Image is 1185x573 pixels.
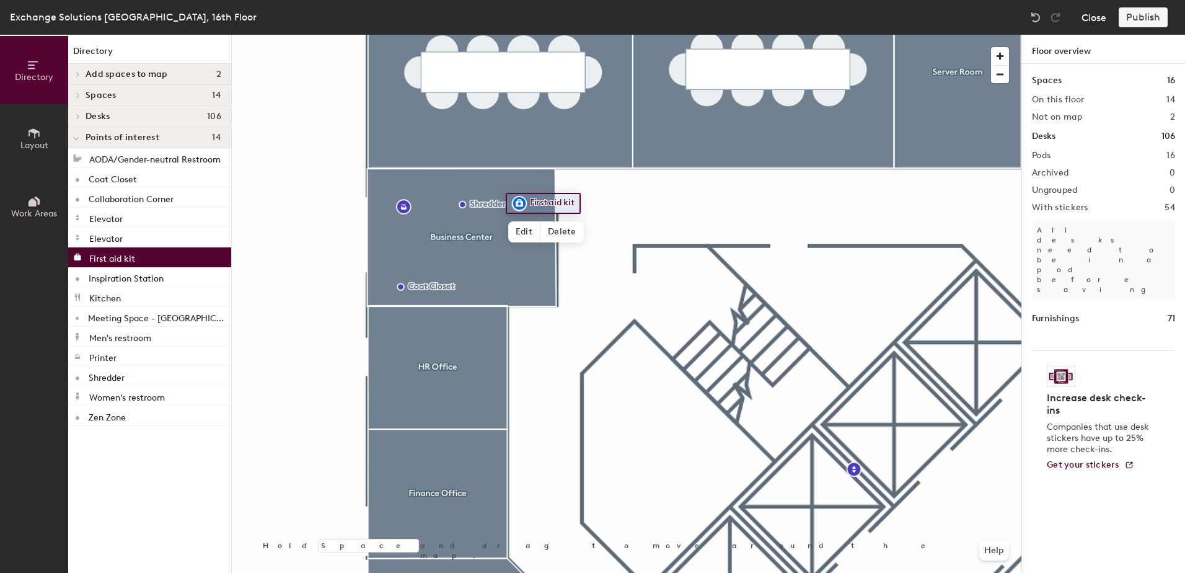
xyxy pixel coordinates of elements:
h2: 14 [1166,95,1175,105]
p: Elevator [89,230,123,244]
p: Companies that use desk stickers have up to 25% more check-ins. [1047,422,1153,455]
h2: 0 [1170,168,1175,178]
h1: Desks [1032,130,1055,143]
h1: 71 [1168,312,1175,326]
h2: Pods [1032,151,1051,161]
span: Layout [20,140,48,151]
p: Women's restroom [89,389,165,403]
a: Get your stickers [1047,460,1134,471]
h1: Furnishings [1032,312,1079,326]
img: Undo [1029,11,1042,24]
h2: On this floor [1032,95,1085,105]
span: Desks [86,112,110,122]
img: Redo [1049,11,1062,24]
p: Men's restroom [89,329,151,344]
p: Inspiration Station [89,270,164,284]
p: Printer [89,349,117,363]
img: Sticker logo [1047,366,1075,387]
h1: 106 [1161,130,1175,143]
p: Zen Zone [89,409,126,423]
span: 14 [212,133,221,143]
p: AODA/Gender-neutral Restroom [89,151,221,165]
h2: 0 [1170,185,1175,195]
p: Elevator [89,210,123,224]
button: Close [1081,7,1106,27]
h2: 2 [1170,112,1175,122]
h1: Floor overview [1022,35,1185,64]
p: First aid kit [89,250,135,264]
span: Directory [15,72,53,82]
span: 2 [216,69,221,79]
button: Help [979,541,1009,561]
h1: Directory [68,45,231,64]
h1: 16 [1167,74,1175,87]
h2: With stickers [1032,203,1088,213]
h4: Increase desk check-ins [1047,392,1153,417]
span: Add spaces to map [86,69,168,79]
span: Work Areas [11,208,57,219]
h2: Ungrouped [1032,185,1078,195]
p: Shredder [89,369,125,383]
span: Get your stickers [1047,460,1119,470]
div: Exchange Solutions [GEOGRAPHIC_DATA], 16th Floor [10,9,257,25]
h2: Archived [1032,168,1068,178]
h2: Not on map [1032,112,1082,122]
span: Spaces [86,91,117,100]
h1: Spaces [1032,74,1062,87]
h2: 16 [1166,151,1175,161]
p: Kitchen [89,290,121,304]
p: All desks need to be in a pod before saving [1032,220,1175,300]
p: Collaboration Corner [89,190,174,205]
span: 14 [212,91,221,100]
span: Edit [508,221,540,242]
span: 106 [207,112,221,122]
p: Meeting Space - [GEOGRAPHIC_DATA] [88,309,229,324]
span: Points of interest [86,133,159,143]
h2: 54 [1165,203,1175,213]
p: Coat Closet [89,171,137,185]
span: Delete [540,221,584,242]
